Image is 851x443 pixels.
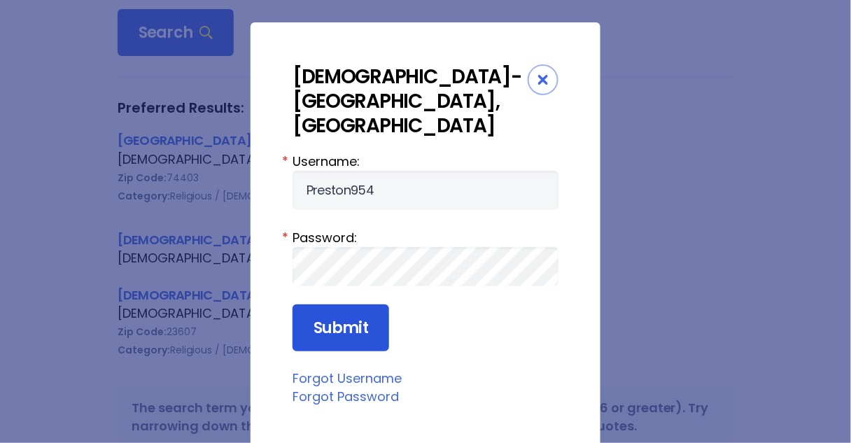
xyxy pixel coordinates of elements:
[293,370,402,387] a: Forgot Username
[293,388,399,405] a: Forgot Password
[293,304,389,352] input: Submit
[293,228,558,247] label: Password:
[528,64,558,95] div: Close
[293,64,528,138] div: [DEMOGRAPHIC_DATA]-[GEOGRAPHIC_DATA], [GEOGRAPHIC_DATA]
[293,152,558,171] label: Username:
